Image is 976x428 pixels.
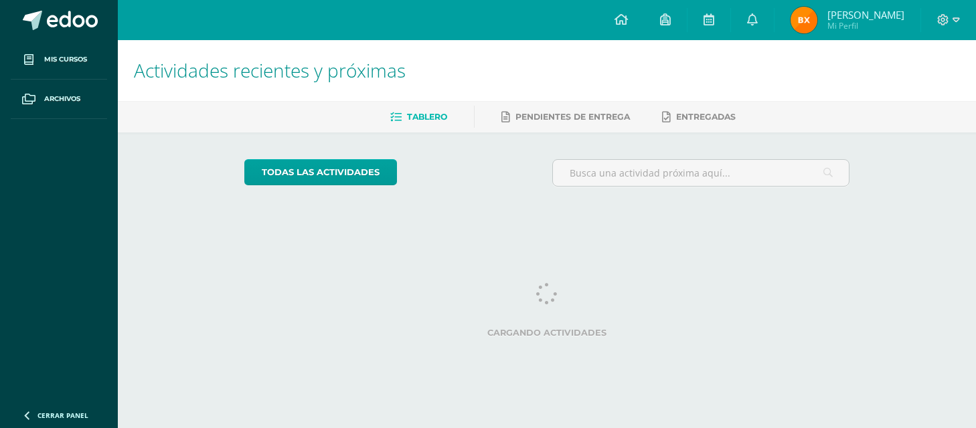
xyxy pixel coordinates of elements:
[134,58,406,83] span: Actividades recientes y próximas
[827,20,904,31] span: Mi Perfil
[676,112,736,122] span: Entregadas
[515,112,630,122] span: Pendientes de entrega
[662,106,736,128] a: Entregadas
[501,106,630,128] a: Pendientes de entrega
[11,40,107,80] a: Mis cursos
[244,328,850,338] label: Cargando actividades
[244,159,397,185] a: todas las Actividades
[44,94,80,104] span: Archivos
[827,8,904,21] span: [PERSON_NAME]
[44,54,87,65] span: Mis cursos
[11,80,107,119] a: Archivos
[390,106,447,128] a: Tablero
[37,411,88,420] span: Cerrar panel
[553,160,849,186] input: Busca una actividad próxima aquí...
[407,112,447,122] span: Tablero
[791,7,817,33] img: 1e9ea2312da8f31247f4faf874a4fe1a.png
